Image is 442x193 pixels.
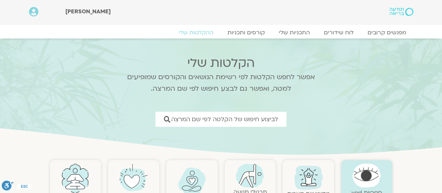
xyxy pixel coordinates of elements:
[317,29,361,36] a: לוח שידורים
[272,29,317,36] a: התכניות שלי
[65,8,111,15] span: [PERSON_NAME]
[361,29,413,36] a: מפגשים קרובים
[220,29,272,36] a: קורסים ותכניות
[172,29,220,36] a: ההקלטות שלי
[118,71,324,95] p: אפשר לחפש הקלטות לפי רשימת הנושאים והקורסים שמופיעים למטה, ואפשר גם לבצע חיפוש לפי שם המרצה.
[29,29,413,36] nav: Menu
[118,56,324,70] h2: הקלטות שלי
[155,112,287,127] a: לביצוע חיפוש של הקלטה לפי שם המרצה
[171,116,278,123] span: לביצוע חיפוש של הקלטה לפי שם המרצה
